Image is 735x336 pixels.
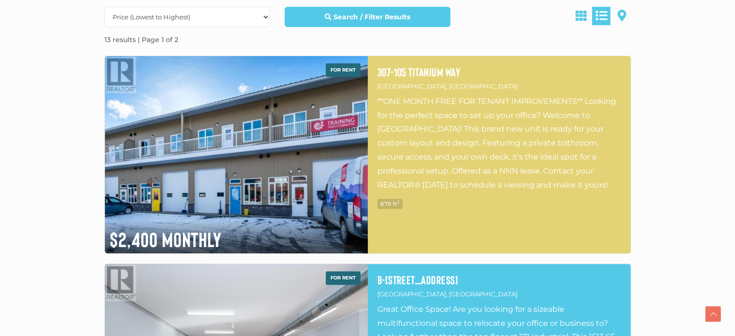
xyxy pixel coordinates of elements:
[333,13,410,21] strong: Search / Filter Results
[377,66,621,78] a: 307-105 Titanium Way
[285,7,450,27] a: Search / Filter Results
[105,56,368,253] img: 307-105 TITANIUM WAY, Whitehorse, Yukon
[104,35,178,44] strong: 13 results | Page 1 of 2
[326,271,360,285] span: For rent
[377,289,621,300] p: [GEOGRAPHIC_DATA], [GEOGRAPHIC_DATA]
[105,220,368,253] div: $2,400 Monthly
[377,95,621,191] p: **ONE MONTH FREE FOR TENANT IMPROVEMENTS** Looking for the perfect space to set up your office? W...
[397,199,400,205] sup: 2
[377,199,403,209] span: 878 ft
[326,63,360,77] span: For rent
[377,81,621,92] p: [GEOGRAPHIC_DATA], [GEOGRAPHIC_DATA]
[377,274,621,286] a: B-[STREET_ADDRESS]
